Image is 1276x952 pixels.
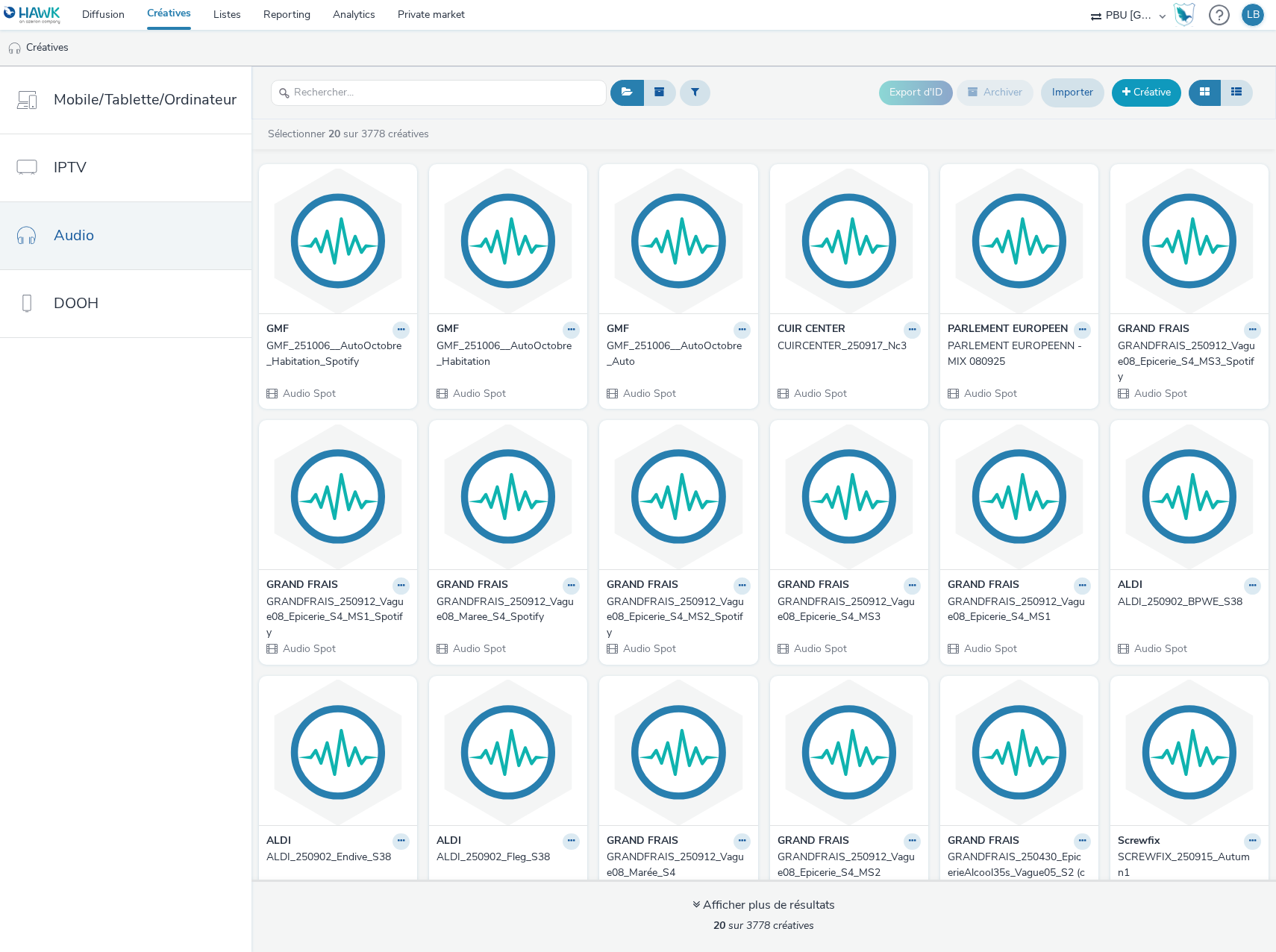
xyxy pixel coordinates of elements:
[948,339,1085,369] div: PARLEMENT EUROPEENN - MIX 080925
[948,595,1091,625] a: GRANDFRAIS_250912_Vague08_Epicerie_S4_MS1
[266,127,435,141] a: Sélectionner sur 3778 créatives
[433,680,584,825] img: ALDI_250902_Fleg_S38 visual
[266,850,410,865] a: ALDI_250902_Endive_S38
[263,424,413,569] img: GRANDFRAIS_250912_Vague08_Epicerie_S4_MS1_Spotify visual
[266,577,338,595] strong: GRAND FRAIS
[1118,322,1189,339] strong: GRAND FRAIS
[1118,850,1255,880] div: SCREWFIX_250915_Autumn1
[607,850,744,880] div: GRANDFRAIS_250912_Vague08_Marée_S4
[437,339,580,369] a: GMF_251006__AutoOctobre_Habitation
[437,322,459,339] strong: GMF
[963,386,1017,401] span: Audio Spot
[1247,4,1260,26] div: LB
[607,322,629,339] strong: GMF
[266,850,404,865] div: ALDI_250902_Endive_S38
[54,89,237,110] span: Mobile/Tablette/Ordinateur
[263,680,413,825] img: ALDI_250902_Endive_S38 visual
[713,918,725,933] strong: 20
[4,6,61,25] img: undefined Logo
[778,339,915,354] div: CUIRCENTER_250917_Nc3
[437,595,580,625] a: GRANDFRAIS_250912_Vague08_Maree_S4_Spotify
[281,642,336,656] span: Audio Spot
[603,168,754,313] img: GMF_251006__AutoOctobre_Auto visual
[437,850,580,865] a: ALDI_250902_Fleg_S38
[948,339,1091,369] a: PARLEMENT EUROPEENN - MIX 080925
[1114,168,1265,313] img: GRANDFRAIS_250912_Vague08_Epicerie_S4_MS3_Spotify visual
[622,386,676,401] span: Audio Spot
[607,595,750,640] a: GRANDFRAIS_250912_Vague08_Epicerie_S4_MS2_Spotify
[1173,3,1201,27] a: Hawk Academy
[607,833,678,851] strong: GRAND FRAIS
[607,339,750,369] a: GMF_251006__AutoOctobre_Auto
[778,595,921,625] a: GRANDFRAIS_250912_Vague08_Epicerie_S4_MS3
[1118,339,1255,384] div: GRANDFRAIS_250912_Vague08_Epicerie_S4_MS3_Spotify
[792,386,847,401] span: Audio Spot
[1118,595,1255,610] div: ALDI_250902_BPWE_S38
[437,833,461,851] strong: ALDI
[271,80,607,106] input: Rechercher...
[1173,3,1195,27] img: Hawk Academy
[263,168,413,313] img: GMF_251006__AutoOctobre_Habitation_Spotify visual
[778,339,921,354] a: CUIRCENTER_250917_Nc3
[266,322,289,339] strong: GMF
[1114,680,1265,825] img: SCREWFIX_250915_Autumn1 visual
[713,918,814,933] span: sur 3778 créatives
[603,680,754,825] img: GRANDFRAIS_250912_Vague08_Marée_S4 visual
[266,595,410,640] a: GRANDFRAIS_250912_Vague08_Epicerie_S4_MS1_Spotify
[948,850,1085,895] div: GRANDFRAIS_250430_EpicerieAlcool35s_Vague05_S2 (copy)
[281,386,336,401] span: Audio Spot
[433,424,584,569] img: GRANDFRAIS_250912_Vague08_Maree_S4_Spotify visual
[451,642,506,656] span: Audio Spot
[1118,833,1160,851] strong: Screwfix
[54,157,87,178] span: IPTV
[1133,642,1187,656] span: Audio Spot
[607,595,744,640] div: GRANDFRAIS_250912_Vague08_Epicerie_S4_MS2_Spotify
[1041,78,1104,107] a: Importer
[774,168,925,313] img: CUIRCENTER_250917_Nc3 visual
[944,424,1095,569] img: GRANDFRAIS_250912_Vague08_Epicerie_S4_MS1 visual
[948,833,1019,851] strong: GRAND FRAIS
[328,127,340,141] strong: 20
[622,642,676,656] span: Audio Spot
[1133,386,1187,401] span: Audio Spot
[944,168,1095,313] img: PARLEMENT EUROPEENN - MIX 080925 visual
[948,577,1019,595] strong: GRAND FRAIS
[778,850,915,880] div: GRANDFRAIS_250912_Vague08_Epicerie_S4_MS2
[1118,339,1261,384] a: GRANDFRAIS_250912_Vague08_Epicerie_S4_MS3_Spotify
[774,424,925,569] img: GRANDFRAIS_250912_Vague08_Epicerie_S4_MS3 visual
[957,80,1033,105] button: Archiver
[792,642,847,656] span: Audio Spot
[963,642,1017,656] span: Audio Spot
[437,850,574,865] div: ALDI_250902_Fleg_S38
[879,81,953,104] button: Export d'ID
[437,595,574,625] div: GRANDFRAIS_250912_Vague08_Maree_S4_Spotify
[266,833,291,851] strong: ALDI
[1118,595,1261,610] a: ALDI_250902_BPWE_S38
[607,577,678,595] strong: GRAND FRAIS
[1114,424,1265,569] img: ALDI_250902_BPWE_S38 visual
[7,41,22,56] img: audio
[1118,850,1261,880] a: SCREWFIX_250915_Autumn1
[778,833,849,851] strong: GRAND FRAIS
[692,897,835,914] div: Afficher plus de résultats
[778,322,845,339] strong: CUIR CENTER
[774,680,925,825] img: GRANDFRAIS_250912_Vague08_Epicerie_S4_MS2 visual
[54,225,94,246] span: Audio
[266,339,410,369] a: GMF_251006__AutoOctobre_Habitation_Spotify
[1220,80,1253,105] button: Liste
[948,850,1091,895] a: GRANDFRAIS_250430_EpicerieAlcool35s_Vague05_S2 (copy)
[603,424,754,569] img: GRANDFRAIS_250912_Vague08_Epicerie_S4_MS2_Spotify visual
[778,850,921,880] a: GRANDFRAIS_250912_Vague08_Epicerie_S4_MS2
[451,386,506,401] span: Audio Spot
[944,680,1095,825] img: GRANDFRAIS_250430_EpicerieAlcool35s_Vague05_S2 (copy) visual
[607,339,744,369] div: GMF_251006__AutoOctobre_Auto
[607,850,750,880] a: GRANDFRAIS_250912_Vague08_Marée_S4
[1118,577,1142,595] strong: ALDI
[948,322,1068,339] strong: PARLEMENT EUROPEEN
[1189,80,1221,105] button: Grille
[1112,79,1181,106] a: Créative
[266,595,404,640] div: GRANDFRAIS_250912_Vague08_Epicerie_S4_MS1_Spotify
[437,339,574,369] div: GMF_251006__AutoOctobre_Habitation
[948,595,1085,625] div: GRANDFRAIS_250912_Vague08_Epicerie_S4_MS1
